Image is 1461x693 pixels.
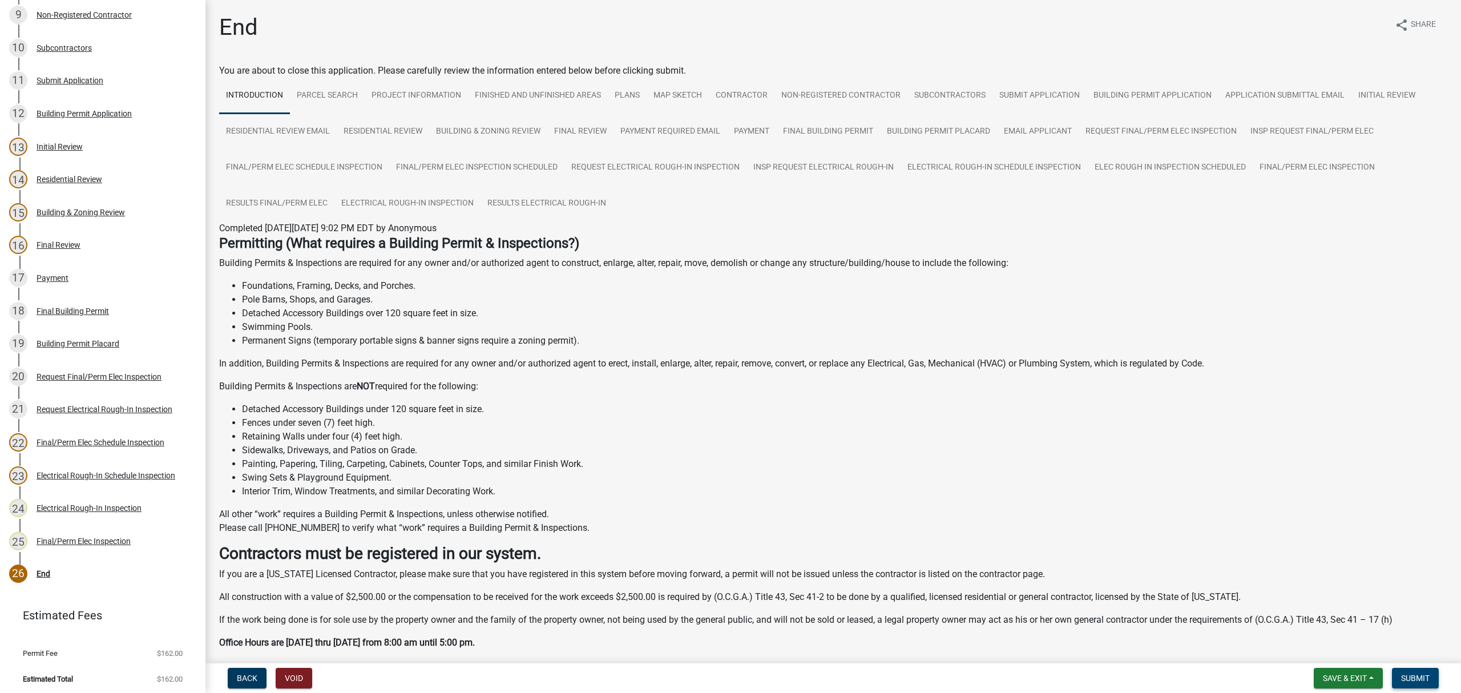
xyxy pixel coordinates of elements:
[9,565,27,583] div: 26
[481,186,613,222] a: Results Electrical Rough-In
[242,334,1447,348] li: Permanent Signs (temporary portable signs & banner signs require a zoning permit).
[23,675,73,683] span: Estimated Total
[880,114,997,150] a: Building Permit Placard
[219,613,1447,627] p: If the work being done is for sole use by the property owner and the family of the property owner...
[9,170,27,188] div: 14
[242,444,1447,457] li: Sidewalks, Driveways, and Patios on Grade.
[337,114,429,150] a: Residential Review
[228,668,267,688] button: Back
[334,186,481,222] a: Electrical Rough-In Inspection
[276,668,312,688] button: Void
[9,236,27,254] div: 16
[1411,18,1436,32] span: Share
[389,150,564,186] a: Final/Perm Elec Inspection Scheduled
[219,590,1447,604] p: All construction with a value of $2,500.00 or the compensation to be received for the work exceed...
[37,438,164,446] div: Final/Perm Elec Schedule Inspection
[1386,14,1445,36] button: shareShare
[1244,114,1381,150] a: Insp Request Final/Perm Elec
[647,78,709,114] a: Map Sketch
[37,76,103,84] div: Submit Application
[9,400,27,418] div: 21
[37,405,172,413] div: Request Electrical Rough-In Inspection
[237,674,257,683] span: Back
[157,675,183,683] span: $162.00
[219,14,258,41] h1: End
[9,203,27,221] div: 15
[1395,18,1408,32] i: share
[9,466,27,485] div: 23
[157,650,183,657] span: $162.00
[907,78,992,114] a: Subcontractors
[37,241,80,249] div: Final Review
[997,114,1079,150] a: Email Applicant
[1392,668,1439,688] button: Submit
[564,150,746,186] a: Request Electrical Rough-In Inspection
[746,150,901,186] a: Insp Request Electrical Rough-In
[242,471,1447,485] li: Swing Sets & Playground Equipment.
[614,114,727,150] a: Payment Required Email
[219,357,1447,370] p: In addition, Building Permits & Inspections are required for any owner and/or authorized agent to...
[9,269,27,287] div: 17
[9,302,27,320] div: 18
[992,78,1087,114] a: Submit Application
[37,110,132,118] div: Building Permit Application
[219,235,579,251] strong: Permitting (What requires a Building Permit & Inspections?)
[9,499,27,517] div: 24
[9,532,27,550] div: 25
[242,293,1447,307] li: Pole Barns, Shops, and Garages.
[429,114,547,150] a: Building & Zoning Review
[1401,674,1430,683] span: Submit
[37,307,109,315] div: Final Building Permit
[242,457,1447,471] li: Painting, Papering, Tiling, Carpeting, Cabinets, Counter Tops, and similar Finish Work.
[9,104,27,123] div: 12
[9,433,27,452] div: 22
[219,114,337,150] a: Residential Review Email
[901,150,1088,186] a: Electrical Rough-In Schedule Inspection
[37,472,175,480] div: Electrical Rough-In Schedule Inspection
[23,650,58,657] span: Permit Fee
[727,114,776,150] a: Payment
[219,186,334,222] a: Results Final/Perm Elec
[1323,674,1367,683] span: Save & Exit
[9,39,27,57] div: 10
[37,143,83,151] div: Initial Review
[219,544,541,563] strong: Contractors must be registered in our system.
[37,208,125,216] div: Building & Zoning Review
[219,256,1447,270] p: Building Permits & Inspections are required for any owner and/or authorized agent to construct, e...
[9,6,27,24] div: 9
[242,307,1447,320] li: Detached Accessory Buildings over 120 square feet in size.
[37,570,50,578] div: End
[219,637,475,648] strong: Office Hours are [DATE] thru [DATE] from 8:00 am until 5:00 pm.
[37,373,162,381] div: Request Final/Perm Elec Inspection
[242,485,1447,498] li: Interior Trim, Window Treatments, and similar Decorating Work.
[242,279,1447,293] li: Foundations, Framing, Decks, and Porches.
[219,150,389,186] a: Final/Perm Elec Schedule Inspection
[1314,668,1383,688] button: Save & Exit
[219,567,1447,581] p: If you are a [US_STATE] Licensed Contractor, please make sure that you have registered in this sy...
[219,78,290,114] a: Introduction
[37,175,102,183] div: Residential Review
[219,223,437,233] span: Completed [DATE][DATE] 9:02 PM EDT by Anonymous
[9,368,27,386] div: 20
[9,71,27,90] div: 11
[219,507,1447,535] p: All other “work” requires a Building Permit & Inspections, unless otherwise notified. Please call...
[242,416,1447,430] li: Fences under seven (7) feet high.
[37,340,119,348] div: Building Permit Placard
[709,78,774,114] a: Contractor
[1088,150,1253,186] a: Elec Rough In Inspection Scheduled
[774,78,907,114] a: Non-Registered Contractor
[37,537,131,545] div: Final/Perm Elec Inspection
[1351,78,1422,114] a: Initial Review
[547,114,614,150] a: Final Review
[1079,114,1244,150] a: Request Final/Perm Elec Inspection
[776,114,880,150] a: Final Building Permit
[9,604,187,627] a: Estimated Fees
[37,504,142,512] div: Electrical Rough-In Inspection
[1253,150,1382,186] a: Final/Perm Elec Inspection
[9,138,27,156] div: 13
[37,44,92,52] div: Subcontractors
[242,430,1447,444] li: Retaining Walls under four (4) feet high.
[357,381,375,392] strong: NOT
[242,402,1447,416] li: Detached Accessory Buildings under 120 square feet in size.
[219,380,1447,393] p: Building Permits & Inspections are required for the following:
